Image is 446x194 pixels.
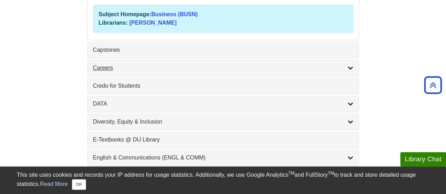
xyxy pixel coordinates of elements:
a: Capstones [93,46,353,54]
a: E-Textbooks @ DU Library [93,136,353,144]
a: Business (BUSN) [151,11,198,17]
button: Close [72,179,86,190]
a: Read More [40,181,68,187]
sup: TM [328,171,334,176]
a: Diversity, Equity & Inclusion [93,118,353,126]
a: English & Communications (ENGL & COMM) [93,154,353,162]
button: Library Chat [400,152,446,167]
a: DATA [93,100,353,108]
a: Careers [93,64,353,72]
div: This site uses cookies and records your IP address for usage statistics. Additionally, we use Goo... [17,171,429,190]
a: Credo for Students [93,82,353,90]
a: Back to Top [422,80,444,90]
strong: Librarians: [99,20,128,26]
a: [PERSON_NAME] [129,20,177,26]
sup: TM [288,171,294,176]
strong: Subject Homepage: [99,11,151,17]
